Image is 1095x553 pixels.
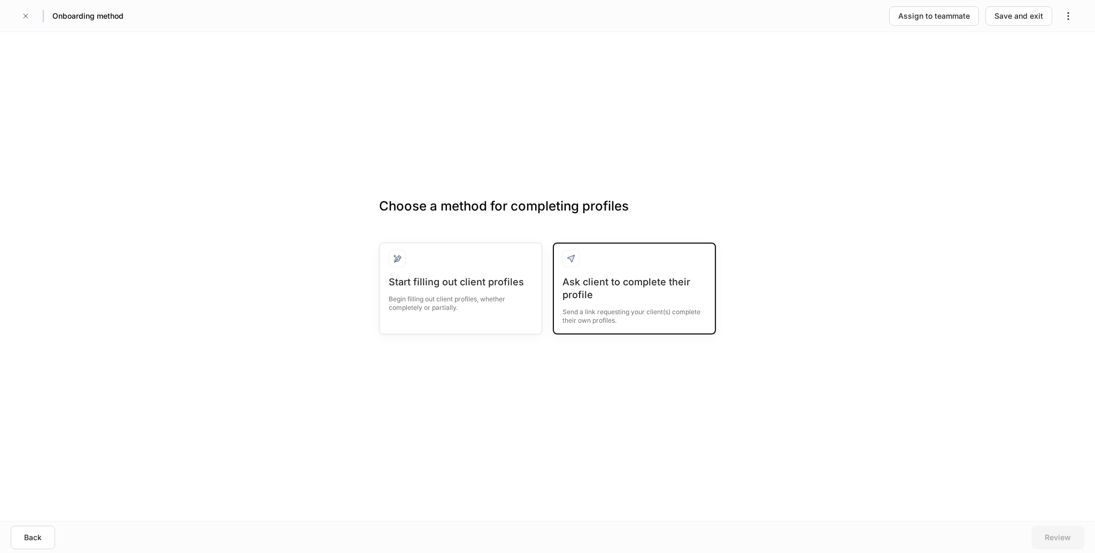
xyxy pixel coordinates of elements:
[898,11,970,21] div: Assign to teammate
[562,276,706,301] div: Ask client to complete their profile
[562,301,706,325] div: Send a link requesting your client(s) complete their own profiles.
[1031,526,1084,549] button: Review
[52,11,124,21] h5: Onboarding method
[389,276,533,289] div: Start filling out client profiles
[389,289,533,312] div: Begin filling out client profiles, whether completely or partially.
[985,6,1052,26] button: Save and exit
[1045,532,1071,543] div: Review
[889,6,979,26] button: Assign to teammate
[11,526,55,549] button: Back
[379,198,716,232] h3: Choose a method for completing profiles
[24,532,42,543] div: Back
[994,11,1043,21] div: Save and exit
